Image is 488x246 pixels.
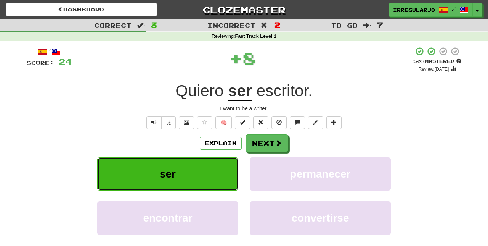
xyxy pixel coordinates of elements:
span: . [252,82,313,100]
small: Review: [DATE] [419,66,449,72]
button: Edit sentence (alt+d) [308,116,323,129]
button: convertirse [250,201,391,235]
span: permanecer [290,168,351,180]
span: : [261,22,269,29]
button: Play sentence audio (ctl+space) [146,116,162,129]
div: Mastered [413,58,461,65]
button: permanecer [250,157,391,191]
span: 50 % [413,58,425,64]
u: ser [228,82,252,101]
a: IrregularJo / [389,3,473,17]
span: / [452,6,456,11]
button: Show image (alt+x) [179,116,194,129]
span: 24 [59,57,72,66]
button: encontrar [97,201,238,235]
strong: Fast Track Level 1 [235,34,277,39]
a: Clozemaster [169,3,320,16]
span: : [137,22,145,29]
button: Reset to 0% Mastered (alt+r) [253,116,268,129]
span: Incorrect [207,21,255,29]
span: Score: [27,60,54,66]
button: ½ [161,116,176,129]
div: Text-to-speech controls [145,116,176,129]
div: I want to be a writer. [27,105,461,112]
a: Dashboard [6,3,157,16]
button: Discuss sentence (alt+u) [290,116,305,129]
span: 8 [242,49,256,68]
button: Add to collection (alt+a) [326,116,342,129]
button: 🧠 [215,116,232,129]
button: Set this sentence to 100% Mastered (alt+m) [235,116,250,129]
button: Explain [200,137,242,150]
span: 2 [274,20,281,29]
button: Next [246,134,288,152]
span: ser [160,168,176,180]
div: / [27,47,72,56]
span: 3 [151,20,157,29]
button: Favorite sentence (alt+f) [197,116,212,129]
span: Correct [94,21,132,29]
span: convertirse [292,212,349,224]
button: ser [97,157,238,191]
span: + [229,47,242,70]
span: encontrar [143,212,192,224]
span: escritor [257,82,308,100]
span: IrregularJo [393,6,435,13]
button: Ignore sentence (alt+i) [271,116,287,129]
span: 7 [377,20,383,29]
span: To go [331,21,358,29]
span: Quiero [175,82,223,100]
span: : [363,22,371,29]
